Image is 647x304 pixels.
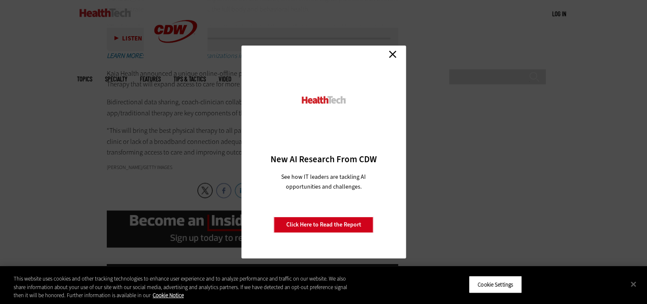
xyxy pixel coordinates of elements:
[153,292,184,299] a: More information about your privacy
[469,275,522,293] button: Cookie Settings
[256,153,391,165] h3: New AI Research From CDW
[14,275,356,300] div: This website uses cookies and other tracking technologies to enhance user experience and to analy...
[271,172,376,192] p: See how IT leaders are tackling AI opportunities and challenges.
[624,275,643,293] button: Close
[274,217,373,233] a: Click Here to Read the Report
[386,48,399,60] a: Close
[300,95,347,104] img: HealthTech_0.png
